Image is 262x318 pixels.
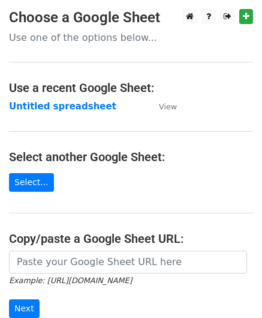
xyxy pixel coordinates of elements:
h3: Choose a Google Sheet [9,9,253,26]
a: Select... [9,173,54,192]
p: Use one of the options below... [9,31,253,44]
a: View [147,101,177,112]
a: Untitled spreadsheet [9,101,116,112]
input: Paste your Google Sheet URL here [9,251,247,274]
h4: Use a recent Google Sheet: [9,81,253,95]
small: Example: [URL][DOMAIN_NAME] [9,276,132,285]
small: View [159,102,177,111]
input: Next [9,299,40,318]
h4: Copy/paste a Google Sheet URL: [9,231,253,246]
h4: Select another Google Sheet: [9,150,253,164]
